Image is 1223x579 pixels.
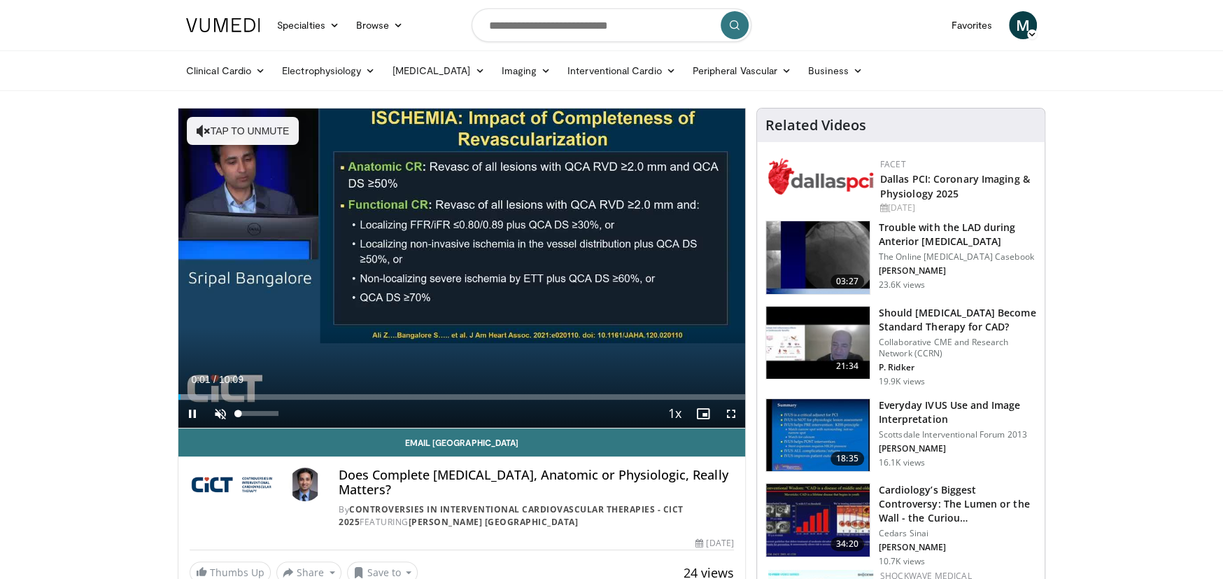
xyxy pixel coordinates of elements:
[880,172,1030,200] a: Dallas PCI: Coronary Imaging & Physiology 2025
[191,374,210,385] span: 0:01
[879,251,1036,263] p: The Online [MEDICAL_DATA] Casebook
[800,57,871,85] a: Business
[879,221,1036,249] h3: Trouble with the LAD during Anterior [MEDICAL_DATA]
[238,411,278,416] div: Volume Level
[766,399,870,472] img: dTBemQywLidgNXR34xMDoxOjA4MTsiGN.150x105_q85_crop-smart_upscale.jpg
[880,202,1033,214] div: [DATE]
[879,528,1036,539] p: Cedars Sinai
[830,359,864,373] span: 21:34
[178,109,745,428] video-js: Video Player
[186,18,260,32] img: VuMedi Logo
[661,400,689,428] button: Playback Rate
[879,265,1036,277] p: [PERSON_NAME]
[879,457,925,468] p: 16.1K views
[684,57,800,85] a: Peripheral Vascular
[879,542,1036,553] p: [PERSON_NAME]
[766,221,870,294] img: ABqa63mjaT9QMpl35hMDoxOmtxO3TYNt_2.150x105_q85_crop-smart_upscale.jpg
[768,158,873,195] img: 939357b5-304e-4393-95de-08c51a3c5e2a.png.150x105_q85_autocrop_double_scale_upscale_version-0.2.png
[1009,11,1037,39] a: M
[830,274,864,288] span: 03:27
[942,11,1001,39] a: Favorites
[219,374,243,385] span: 10:09
[765,398,1036,473] a: 18:35 Everyday IVUS Use and Image Interpretation Scottsdale Interventional Forum 2013 [PERSON_NAM...
[348,11,412,39] a: Browse
[213,374,216,385] span: /
[559,57,684,85] a: Interventional Cardio
[695,537,733,550] div: [DATE]
[879,483,1036,525] h3: Cardiology’s Biggest Controversy: The Lumen or the Wall - the Curiou…
[409,516,579,528] a: [PERSON_NAME] [GEOGRAPHIC_DATA]
[830,537,864,551] span: 34:20
[178,400,206,428] button: Pause
[339,468,733,498] h4: Does Complete [MEDICAL_DATA], Anatomic or Physiologic, Really Matters?
[190,468,283,501] img: Controversies in Interventional Cardiovascular Therapies - CICT 2025
[472,8,751,42] input: Search topics, interventions
[830,452,864,466] span: 18:35
[879,443,1036,454] p: [PERSON_NAME]
[766,307,870,379] img: eb63832d-2f75-457d-8c1a-bbdc90eb409c.150x105_q85_crop-smart_upscale.jpg
[879,429,1036,440] p: Scottsdale Interventional Forum 2013
[879,337,1036,359] p: Collaborative CME and Research Network (CCRN)
[339,503,684,528] a: Controversies in Interventional Cardiovascular Therapies - CICT 2025
[765,221,1036,295] a: 03:27 Trouble with the LAD during Anterior [MEDICAL_DATA] The Online [MEDICAL_DATA] Casebook [PER...
[178,428,745,456] a: Email [GEOGRAPHIC_DATA]
[879,362,1036,373] p: P. Ridker
[766,484,870,557] img: d453240d-5894-4336-be61-abca2891f366.150x105_q85_crop-smart_upscale.jpg
[765,483,1036,567] a: 34:20 Cardiology’s Biggest Controversy: The Lumen or the Wall - the Curiou… Cedars Sinai [PERSON_...
[879,279,925,291] p: 23.6K views
[187,117,299,145] button: Tap to unmute
[765,117,866,134] h4: Related Videos
[765,306,1036,387] a: 21:34 Should [MEDICAL_DATA] Become Standard Therapy for CAD? Collaborative CME and Research Netwo...
[178,394,745,400] div: Progress Bar
[689,400,717,428] button: Enable picture-in-picture mode
[879,306,1036,334] h3: Should [MEDICAL_DATA] Become Standard Therapy for CAD?
[339,503,733,529] div: By FEATURING
[493,57,559,85] a: Imaging
[274,57,383,85] a: Electrophysiology
[269,11,348,39] a: Specialties
[206,400,234,428] button: Unmute
[717,400,745,428] button: Fullscreen
[383,57,493,85] a: [MEDICAL_DATA]
[288,468,322,501] img: Avatar
[178,57,274,85] a: Clinical Cardio
[880,158,906,170] a: FACET
[879,556,925,567] p: 10.7K views
[879,398,1036,426] h3: Everyday IVUS Use and Image Interpretation
[879,376,925,387] p: 19.9K views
